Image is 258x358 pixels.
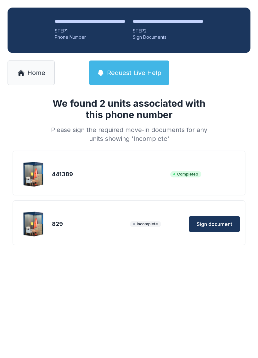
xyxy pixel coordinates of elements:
h1: We found 2 units associated with this phone number [48,98,210,120]
div: Phone Number [55,34,125,40]
div: 829 [52,220,127,228]
div: 441389 [52,170,168,179]
span: Completed [170,171,201,177]
span: Home [27,68,45,77]
div: Sign Documents [133,34,203,40]
span: Incomplete [130,221,161,227]
div: STEP 2 [133,28,203,34]
div: Please sign the required move-in documents for any units showing 'Incomplete' [48,125,210,143]
div: STEP 1 [55,28,125,34]
span: Request Live Help [107,68,161,77]
span: Sign document [197,220,232,228]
